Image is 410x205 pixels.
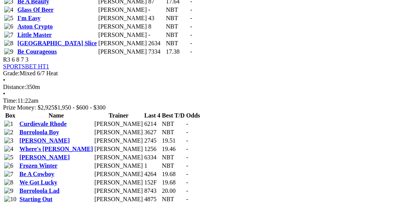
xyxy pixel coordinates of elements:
[4,32,13,38] img: 7
[144,170,161,178] td: 4264
[148,31,165,39] td: -
[98,14,147,22] td: [PERSON_NAME]
[54,104,106,111] span: $1,950 - $600 - $300
[19,129,59,135] a: Borroloola Boy
[186,179,188,186] span: -
[161,187,185,195] td: 20.00
[4,40,13,47] img: 8
[144,137,161,145] td: 2745
[94,162,143,170] td: [PERSON_NAME]
[190,48,192,55] span: -
[5,112,16,119] span: Box
[18,6,54,13] a: Glass Of Beer
[161,195,185,203] td: NBT
[4,48,13,55] img: 9
[186,171,188,177] span: -
[161,120,185,128] td: NBT
[4,154,13,161] img: 5
[144,187,161,195] td: 8743
[161,170,185,178] td: 19.68
[161,137,185,145] td: 19.51
[19,154,70,161] a: [PERSON_NAME]
[190,6,192,13] span: -
[148,23,165,30] td: 8
[161,154,185,161] td: NBT
[166,23,189,30] td: NBT
[19,146,93,152] a: Where's [PERSON_NAME]
[94,120,143,128] td: [PERSON_NAME]
[18,32,52,38] a: Little Master
[3,70,407,77] div: Mixed 6/7 Heat
[190,32,192,38] span: -
[4,129,13,136] img: 2
[94,195,143,203] td: [PERSON_NAME]
[19,137,70,144] a: [PERSON_NAME]
[94,129,143,136] td: [PERSON_NAME]
[4,196,16,203] img: 10
[18,48,57,55] a: Be Courageous
[19,112,93,119] th: Name
[166,31,189,39] td: NBT
[3,63,49,70] a: SPORTSBET HT1
[144,145,161,153] td: 1256
[19,179,57,186] a: We Got Lucky
[186,129,188,135] span: -
[161,162,185,170] td: NBT
[4,137,13,144] img: 3
[186,137,188,144] span: -
[19,171,54,177] a: Be A Cowboy
[19,121,67,127] a: Curdievale Rhode
[4,23,13,30] img: 6
[94,187,143,195] td: [PERSON_NAME]
[161,112,185,119] th: Best T/D
[144,112,161,119] th: Last 4
[94,145,143,153] td: [PERSON_NAME]
[3,84,407,91] div: 350m
[166,14,189,22] td: NBT
[144,179,161,186] td: 152F
[3,70,20,76] span: Grade:
[186,188,188,194] span: -
[190,23,192,30] span: -
[3,104,407,111] div: Prize Money: $2,925
[94,112,143,119] th: Trainer
[98,23,147,30] td: [PERSON_NAME]
[98,6,147,14] td: [PERSON_NAME]
[144,195,161,203] td: 4875
[94,179,143,186] td: [PERSON_NAME]
[4,188,13,194] img: 9
[4,171,13,178] img: 7
[98,31,147,39] td: [PERSON_NAME]
[18,23,53,30] a: Aston Crypto
[4,15,13,22] img: 5
[144,154,161,161] td: 6334
[186,112,200,119] th: Odds
[161,129,185,136] td: NBT
[3,84,26,90] span: Distance:
[3,91,5,97] span: •
[19,196,53,202] a: Starting Out
[161,179,185,186] td: 19.68
[98,40,147,47] td: [PERSON_NAME]
[4,6,13,13] img: 4
[3,77,5,83] span: •
[148,40,165,47] td: 2634
[4,146,13,153] img: 4
[186,121,188,127] span: -
[148,6,165,14] td: -
[144,129,161,136] td: 3627
[4,162,13,169] img: 6
[19,188,59,194] a: Borroloola Lad
[166,40,189,47] td: NBT
[94,170,143,178] td: [PERSON_NAME]
[148,48,165,56] td: 7334
[4,121,13,127] img: 1
[3,97,18,104] span: Time:
[186,146,188,152] span: -
[186,162,188,169] span: -
[190,40,192,46] span: -
[3,56,10,63] span: R3
[166,6,189,14] td: NBT
[186,196,188,202] span: -
[161,145,185,153] td: 19.46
